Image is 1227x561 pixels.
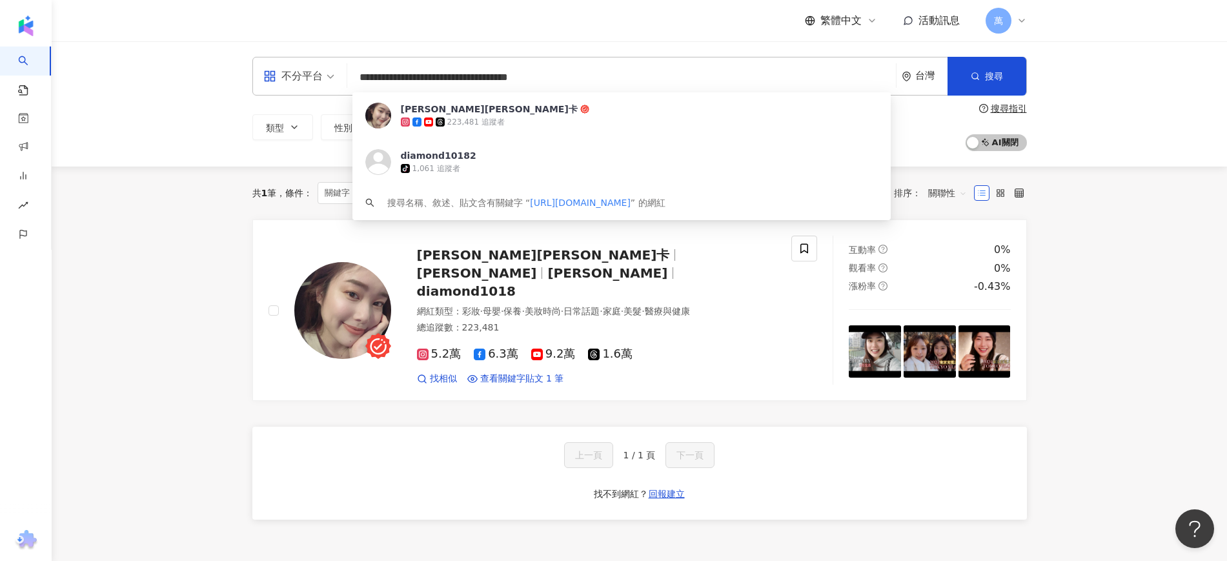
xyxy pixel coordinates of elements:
[417,305,776,318] div: 網紅類型 ：
[645,306,690,316] span: 醫療與健康
[525,306,561,316] span: 美妝時尚
[958,325,1011,378] img: post-image
[665,442,715,468] button: 下一頁
[547,265,667,281] span: [PERSON_NAME]
[321,114,381,140] button: 性別
[530,198,631,208] span: [URL][DOMAIN_NAME]
[624,306,642,316] span: 美髮
[648,484,685,504] button: 回報建立
[483,306,501,316] span: 母嬰
[365,149,391,175] img: KOL Avatar
[948,57,1026,96] button: 搜尋
[276,188,312,198] span: 條件 ：
[474,347,518,361] span: 6.3萬
[994,243,1010,257] div: 0%
[974,280,1011,294] div: -0.43%
[252,219,1027,401] a: KOL Avatar[PERSON_NAME][PERSON_NAME]卡[PERSON_NAME][PERSON_NAME]diamond1018網紅類型：彩妝·母嬰·保養·美妝時尚·日常話題...
[564,442,613,468] button: 上一頁
[1175,509,1214,548] iframe: Help Scout Beacon - Open
[894,183,974,203] div: 排序：
[401,149,476,162] div: diamond10182
[263,70,276,83] span: appstore
[649,489,685,499] span: 回報建立
[991,103,1027,114] div: 搜尋指引
[294,262,391,359] img: KOL Avatar
[531,347,576,361] span: 9.2萬
[467,372,564,385] a: 查看關鍵字貼文 1 筆
[621,306,624,316] span: ·
[318,182,472,204] span: 關鍵字：[URL][DOMAIN_NAME]
[18,46,44,97] a: search
[480,372,564,385] span: 查看關鍵字貼文 1 筆
[503,306,522,316] span: 保養
[480,306,483,316] span: ·
[365,103,391,128] img: KOL Avatar
[600,306,602,316] span: ·
[994,14,1003,28] span: 萬
[261,188,268,198] span: 1
[561,306,563,316] span: ·
[603,306,621,316] span: 家庭
[878,281,887,291] span: question-circle
[417,265,537,281] span: [PERSON_NAME]
[624,450,656,460] span: 1 / 1 頁
[252,188,277,198] div: 共 筆
[417,283,516,299] span: diamond1018
[417,372,457,385] a: 找相似
[365,198,374,207] span: search
[501,306,503,316] span: ·
[878,245,887,254] span: question-circle
[417,347,461,361] span: 5.2萬
[15,15,36,36] img: logo icon
[412,163,460,174] div: 1,061 追蹤者
[642,306,644,316] span: ·
[820,14,862,28] span: 繁體中文
[588,347,633,361] span: 1.6萬
[902,72,911,81] span: environment
[849,245,876,255] span: 互動率
[334,123,352,133] span: 性別
[252,114,313,140] button: 類型
[447,117,505,128] div: 223,481 追蹤者
[849,281,876,291] span: 漲粉率
[928,183,967,203] span: 關聯性
[985,71,1003,81] span: 搜尋
[14,530,39,551] img: chrome extension
[462,306,480,316] span: 彩妝
[387,196,665,210] div: 搜尋名稱、敘述、貼文含有關鍵字 “ ” 的網紅
[563,306,600,316] span: 日常話題
[994,261,1010,276] div: 0%
[263,66,323,87] div: 不分平台
[849,325,901,378] img: post-image
[918,14,960,26] span: 活動訊息
[18,192,28,221] span: rise
[979,104,988,113] span: question-circle
[522,306,524,316] span: ·
[915,70,948,81] div: 台灣
[417,247,670,263] span: [PERSON_NAME][PERSON_NAME]卡
[849,263,876,273] span: 觀看率
[904,325,956,378] img: post-image
[266,123,284,133] span: 類型
[417,321,776,334] div: 總追蹤數 ： 223,481
[878,263,887,272] span: question-circle
[430,372,457,385] span: 找相似
[401,103,578,116] div: [PERSON_NAME][PERSON_NAME]卡
[594,488,648,501] div: 找不到網紅？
